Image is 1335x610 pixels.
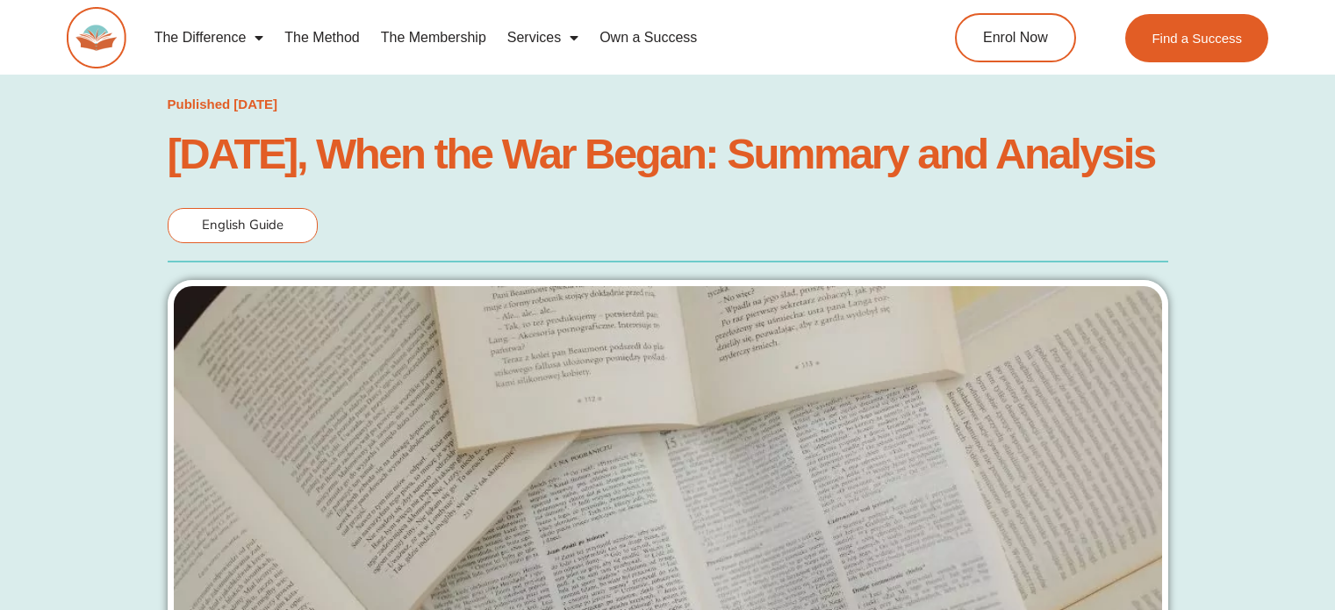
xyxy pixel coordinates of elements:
[370,18,497,58] a: The Membership
[144,18,275,58] a: The Difference
[955,13,1076,62] a: Enrol Now
[144,18,886,58] nav: Menu
[168,134,1168,173] h1: [DATE], When the War Began: Summary and Analysis
[168,92,278,117] a: Published [DATE]
[589,18,707,58] a: Own a Success
[202,216,284,233] span: English Guide
[1125,14,1268,62] a: Find a Success
[233,97,277,111] time: [DATE]
[274,18,370,58] a: The Method
[168,97,231,111] span: Published
[497,18,589,58] a: Services
[983,31,1048,45] span: Enrol Now
[1152,32,1242,45] span: Find a Success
